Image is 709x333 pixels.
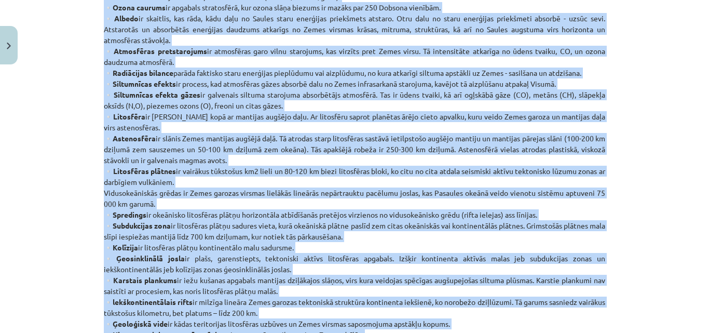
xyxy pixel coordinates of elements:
[104,275,177,285] strong: ▫️Karstais plankums
[104,68,173,77] strong: ▫️Radiācijas bilance
[104,134,156,143] strong: ▫️Astenosfēra
[104,297,193,307] strong: ▫️lekškontinentālais rifts
[104,3,166,12] strong: ▫️Ozona caurums
[104,243,138,252] strong: ▫️Kolīzija
[104,14,139,23] strong: ▫️Albedo
[104,112,145,121] strong: ▫️Litosfēra
[104,90,178,99] strong: ▫️Siltumnīcas efekta
[104,210,146,219] strong: ▫️Spredings
[104,319,168,328] strong: ▫️Ģeoloģiskā vide
[104,254,185,263] strong: ▫️Ģeosinklinālā josla
[104,46,207,56] strong: ▫️Atmosfēras pretstarojums
[104,79,176,88] strong: ▫️Siltumnīcas efekts
[104,221,171,230] strong: ▫️Subdukcijas zona
[181,90,200,99] strong: gāzes
[104,166,176,176] strong: ▫️Litosfēras plātnes
[7,43,11,49] img: icon-close-lesson-0947bae3869378f0d4975bcd49f059093ad1ed9edebbc8119c70593378902aed.svg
